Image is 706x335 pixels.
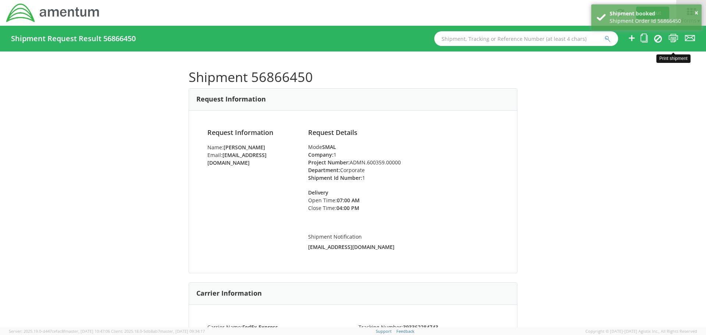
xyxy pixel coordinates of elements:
[65,328,110,334] span: master, [DATE] 10:47:06
[207,143,297,151] li: Name:
[308,196,382,204] li: Open Time:
[308,129,499,136] h4: Request Details
[308,234,499,239] h5: Shipment Notification
[694,8,698,18] button: ×
[308,166,499,174] li: Corporate
[308,158,499,166] li: ADMN.600359.00000
[196,96,266,103] h3: Request Information
[308,204,382,212] li: Close Time:
[376,328,392,334] a: Support
[610,10,696,17] div: Shipment booked
[207,151,297,167] li: Email:
[322,143,336,150] strong: SMAL
[6,3,100,23] img: dyn-intl-logo-049831509241104b2a82.png
[396,328,414,334] a: Feedback
[403,324,438,331] strong: 393362284743
[308,243,395,250] strong: [EMAIL_ADDRESS][DOMAIN_NAME]
[610,17,696,25] div: Shipment Order Id 56866450
[160,328,205,334] span: master, [DATE] 09:34:17
[111,328,205,334] span: Client: 2025.18.0-5db8ab7
[308,174,499,182] li: 1
[308,174,362,181] strong: Shipment Id Number:
[336,204,359,211] strong: 04:00 PM
[189,70,517,85] h1: Shipment 56866450
[308,151,499,158] li: 1
[207,129,297,136] h4: Request Information
[242,324,278,331] strong: FedEx Express
[585,328,697,334] span: Copyright © [DATE]-[DATE] Agistix Inc., All Rights Reserved
[308,189,328,196] strong: Delivery
[434,31,618,46] input: Shipment, Tracking or Reference Number (at least 4 chars)
[337,197,360,204] strong: 07:00 AM
[9,328,110,334] span: Server: 2025.19.0-d447cefac8f
[224,144,265,151] strong: [PERSON_NAME]
[11,35,136,43] h4: Shipment Request Result 56866450
[308,159,350,166] strong: Project Number:
[202,323,353,331] li: Carrier Name:
[196,290,262,297] h3: Carrier Information
[308,167,340,174] strong: Department:
[308,143,499,151] div: Mode
[207,152,267,166] strong: [EMAIL_ADDRESS][DOMAIN_NAME]
[308,151,334,158] strong: Company:
[353,323,504,331] li: Tracking Number:
[656,54,691,63] div: Print shipment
